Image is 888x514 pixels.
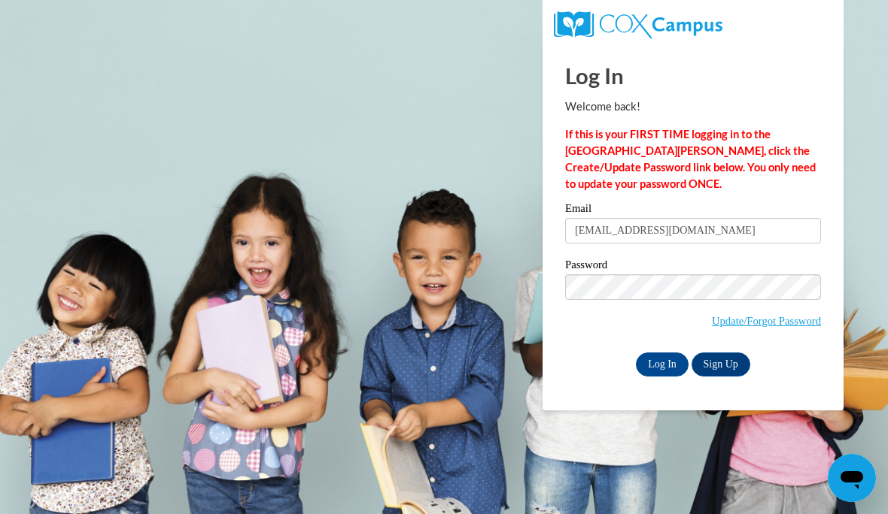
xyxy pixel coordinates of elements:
label: Password [565,259,821,274]
p: Welcome back! [565,98,821,115]
img: COX Campus [554,11,722,38]
strong: If this is your FIRST TIME logging in to the [GEOGRAPHIC_DATA][PERSON_NAME], click the Create/Upd... [565,128,816,190]
iframe: Button to launch messaging window [828,454,876,502]
a: Update/Forgot Password [712,315,821,327]
a: Sign Up [692,352,750,376]
input: Log In [636,352,689,376]
label: Email [565,203,821,218]
h1: Log In [565,60,821,91]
